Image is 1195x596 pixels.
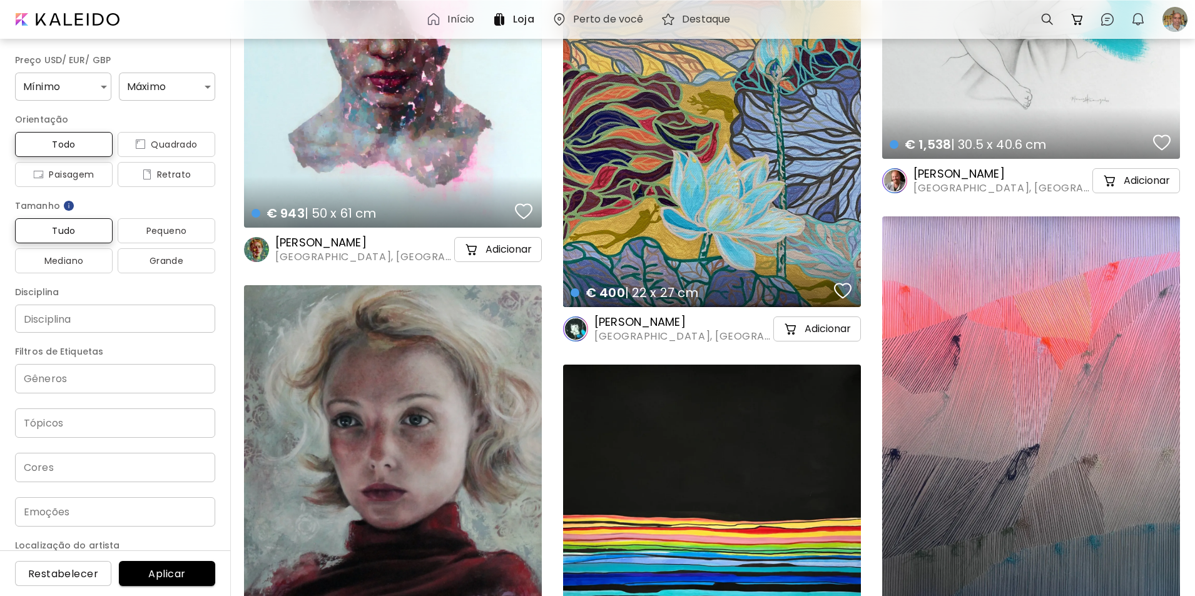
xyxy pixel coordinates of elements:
span: Pequeno [128,223,205,238]
span: Tudo [25,223,103,238]
div: Mínimo [15,73,111,101]
button: Restabelecer [15,561,111,586]
h6: Orientação [15,112,215,127]
h6: Loja [513,14,534,24]
button: iconQuadrado [118,132,215,157]
h6: Perto de você [573,14,644,24]
button: Aplicar [119,561,215,586]
a: Início [426,12,479,27]
h6: Preço USD/ EUR/ GBP [15,53,215,68]
img: icon [135,139,146,149]
span: Retrato [128,167,205,182]
img: info [63,200,75,212]
div: Máximo [119,73,215,101]
button: Todo [15,132,113,157]
button: iconPaisagem [15,162,113,187]
h6: Destaque [682,14,730,24]
span: Restabelecer [25,567,101,580]
button: bellIcon [1127,9,1149,30]
img: icon [33,169,44,179]
span: Mediano [25,253,103,268]
a: Perto de você [552,12,649,27]
span: Paisagem [25,167,103,182]
img: cart [1070,12,1085,27]
span: Todo [25,137,103,152]
h6: Tamanho [15,198,215,213]
button: Pequeno [118,218,215,243]
a: Destaque [661,12,735,27]
span: Grande [128,253,205,268]
img: chatIcon [1100,12,1115,27]
h6: Disciplina [15,285,215,300]
span: Quadrado [128,137,205,152]
h6: Início [447,14,474,24]
a: Loja [492,12,539,27]
button: Mediano [15,248,113,273]
img: bellIcon [1131,12,1146,27]
span: Aplicar [129,567,205,580]
img: icon [142,169,152,179]
button: Grande [118,248,215,273]
h6: Localização do artista [15,538,215,553]
button: iconRetrato [118,162,215,187]
button: Tudo [15,218,113,243]
h6: Filtros de Etiquetas [15,344,215,359]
